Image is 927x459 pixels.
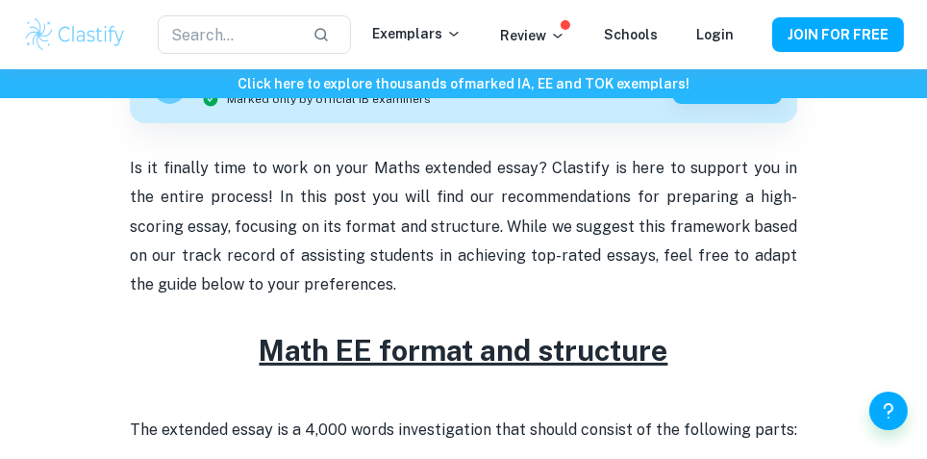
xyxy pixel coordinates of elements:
p: Review [500,25,565,46]
a: Schools [604,27,658,42]
a: Login [696,27,734,42]
span: Marked only by official IB examiners [227,90,431,108]
p: The extended essay is a 4,000 words investigation that should consist of the following parts: [130,416,797,445]
h6: Click here to explore thousands of marked IA, EE and TOK exemplars ! [4,73,923,94]
button: JOIN FOR FREE [772,17,904,52]
button: Help and Feedback [869,392,908,430]
u: Math EE format and structure [259,333,667,368]
input: Search... [158,15,297,54]
img: Clastify logo [23,15,127,54]
p: Exemplars [372,23,462,44]
p: Is it finally time to work on your Maths extended essay? Clastify is here to support you in the e... [130,154,797,329]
